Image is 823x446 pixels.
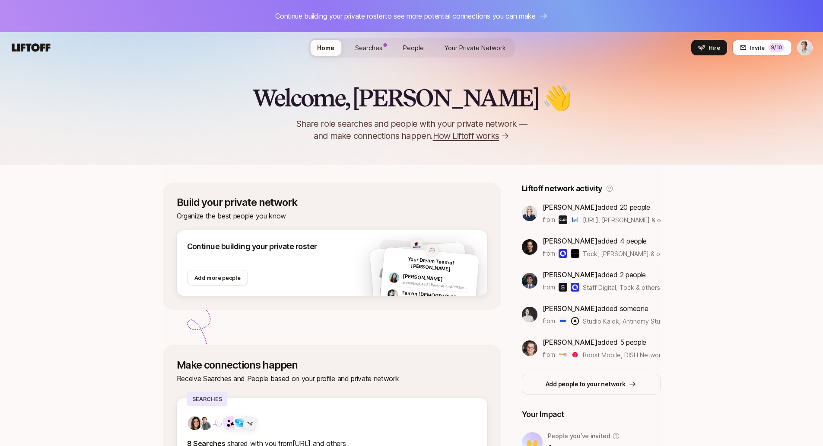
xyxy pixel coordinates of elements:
p: added 4 people [543,235,661,247]
button: Add people to your network [522,374,661,395]
img: d8171d0d_cd14_41e6_887c_717ee5808693.jpg [198,416,212,430]
img: Tock [559,249,567,258]
span: [PERSON_NAME] [543,203,598,212]
span: Your Private Network [445,44,506,51]
p: from [543,248,555,259]
span: Home [317,44,334,51]
span: Tock, [PERSON_NAME] & others [583,249,661,258]
span: [PERSON_NAME] [543,270,598,279]
a: How Liftoff works [433,130,509,142]
p: Add people to your network [546,379,626,389]
span: [URL], [PERSON_NAME] & others [583,216,676,224]
img: c551205c_2ef0_4c80_93eb_6f7da1791649.jpg [522,340,537,356]
p: added 2 people [543,269,660,280]
span: Staff Digital, Tock & others [583,283,660,292]
img: Antinomy Studio [571,317,579,325]
p: from [543,350,555,360]
p: Liftoff network activity [522,183,602,195]
h2: Welcome, [PERSON_NAME] 👋 [252,85,571,111]
p: Receive Searches and People based on your profile and private network [177,373,487,384]
p: Make connections happen [177,359,487,371]
p: added 5 people [543,337,661,348]
p: [PERSON_NAME] [403,272,470,286]
a: Searches [348,40,389,56]
img: Charlie Vestner [798,40,812,55]
p: Taman [DEMOGRAPHIC_DATA] [401,289,469,303]
span: to see more potential connections you can make [385,12,535,20]
button: Hire [691,40,727,55]
p: Marketing Lead | Revenue and Product Led Growth [402,280,470,291]
a: People [396,40,431,56]
img: Mac Duggal [571,249,579,258]
p: from [543,316,555,326]
p: Organize the best people you know [177,210,487,221]
p: from [543,282,555,292]
button: Charlie Vestner [797,40,813,55]
p: added someone [543,303,661,314]
img: 4640b0e7_2b03_4c4f_be34_fa460c2e5c38.jpg [522,273,537,289]
button: Invite9/10 [732,40,792,55]
a: Your Private Network [438,40,513,56]
img: 08ae74c0_1fa4_41db_bfb6_b641bc9b783f.jpg [410,238,423,251]
img: DISH Network [571,350,579,359]
p: Continue building your private roster [187,241,317,253]
p: Build your private network [177,196,487,209]
img: Staff Digital [559,283,567,292]
span: Boost Mobile, DISH Network & others [583,351,690,359]
img: ACg8ocLkLr99FhTl-kK-fHkDFhetpnfS0fTAm4rmr9-oxoZ0EDUNs14=s160-c [522,239,537,255]
span: [PERSON_NAME] [543,304,598,313]
img: 71d7b91d_d7cb_43b4_a7ea_a9b2f2cc6e03.jpg [188,416,202,430]
p: Share role searches and people with your private network — and make connections happen. [282,118,541,142]
p: Continue building your private roster [275,10,535,22]
button: Add more people [187,270,248,286]
img: 7a780e08_dd10_4cea_8399_7a211a9bc7d9.jpg [522,205,537,221]
p: from [543,215,555,225]
span: [PERSON_NAME] [543,338,598,347]
span: Studio Kalok, Antinomy Studio & others [583,318,695,325]
span: Hire [709,43,720,52]
img: Sully.ai [233,416,246,429]
img: 1710547744002 [388,272,400,283]
div: + 4 [245,418,254,428]
span: Invite [750,43,765,52]
img: Boost Mobile [559,350,567,359]
span: Your Dream Team at [PERSON_NAME] [408,256,454,273]
img: Tock [571,283,579,292]
p: added 20 people [543,202,661,213]
span: How Liftoff works [433,130,499,142]
img: empty-company-logo.svg [426,244,439,257]
p: Searches [187,392,228,406]
div: 9 /10 [768,43,785,52]
a: Home [310,40,341,56]
img: Character.AI [559,215,567,224]
span: [PERSON_NAME] [543,237,598,245]
p: People you’ve invited [548,431,610,441]
img: Studio Kalok [559,317,567,325]
img: 1731615481881 [387,289,398,300]
img: 5e66e46e_1436_4bf1_a658_f97e6bd91af6.jpg [522,307,537,322]
p: Your Impact [522,408,661,420]
span: People [403,44,424,51]
span: Searches [355,44,382,51]
img: ByteDance [571,215,579,224]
